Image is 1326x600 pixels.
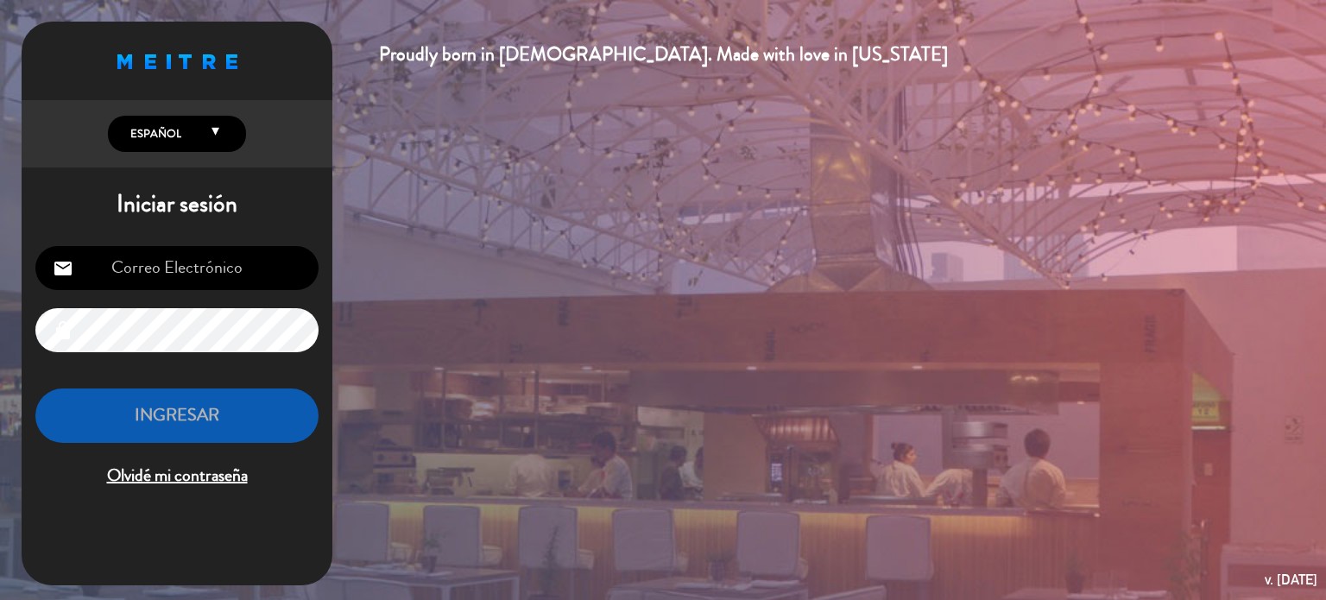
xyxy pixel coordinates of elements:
div: v. [DATE] [1265,568,1317,591]
input: Correo Electrónico [35,246,319,290]
span: Olvidé mi contraseña [35,462,319,490]
button: INGRESAR [35,388,319,443]
h1: Iniciar sesión [22,190,332,219]
i: lock [53,320,73,341]
i: email [53,258,73,279]
span: Español [126,125,181,142]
